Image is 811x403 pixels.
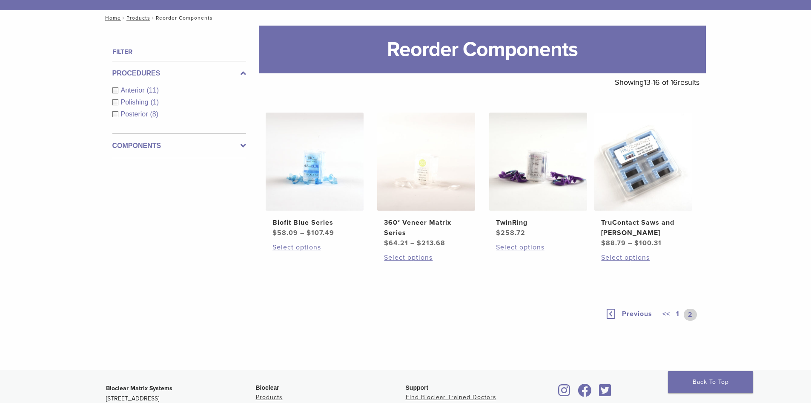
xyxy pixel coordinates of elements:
[150,16,156,20] span: /
[634,239,662,247] bdi: 100.31
[150,110,159,118] span: (8)
[384,252,468,263] a: Select options for “360° Veneer Matrix Series”
[256,394,283,401] a: Products
[112,141,246,151] label: Components
[307,229,311,237] span: $
[489,113,588,238] a: TwinRingTwinRing $258.72
[377,113,475,211] img: 360° Veneer Matrix Series
[601,239,626,247] bdi: 88.79
[126,15,150,21] a: Products
[272,229,298,237] bdi: 58.09
[150,99,159,106] span: (1)
[496,242,580,252] a: Select options for “TwinRing”
[300,229,304,237] span: –
[644,78,678,87] span: 13-16 of 16
[594,113,693,248] a: TruContact Saws and SandersTruContact Saws and [PERSON_NAME]
[384,217,468,238] h2: 360° Veneer Matrix Series
[272,229,277,237] span: $
[121,87,147,94] span: Anterior
[684,309,697,321] a: 2
[410,239,415,247] span: –
[622,310,652,318] span: Previous
[256,384,279,391] span: Bioclear
[634,239,639,247] span: $
[265,113,364,238] a: Biofit Blue SeriesBiofit Blue Series
[496,217,580,228] h2: TwinRing
[674,309,681,321] a: 1
[628,239,632,247] span: –
[417,239,421,247] span: $
[668,371,753,393] a: Back To Top
[601,239,606,247] span: $
[496,229,501,237] span: $
[99,10,712,26] nav: Reorder Components
[384,239,389,247] span: $
[106,385,172,392] strong: Bioclear Matrix Systems
[661,309,672,321] a: <<
[307,229,334,237] bdi: 107.49
[596,389,614,397] a: Bioclear
[272,242,357,252] a: Select options for “Biofit Blue Series”
[266,113,364,211] img: Biofit Blue Series
[112,47,246,57] h4: Filter
[601,252,685,263] a: Select options for “TruContact Saws and Sanders”
[489,113,587,211] img: TwinRing
[272,217,357,228] h2: Biofit Blue Series
[417,239,445,247] bdi: 213.68
[556,389,573,397] a: Bioclear
[147,87,159,94] span: (11)
[594,113,692,211] img: TruContact Saws and Sanders
[496,229,525,237] bdi: 258.72
[406,384,429,391] span: Support
[575,389,595,397] a: Bioclear
[406,394,496,401] a: Find Bioclear Trained Doctors
[601,217,685,238] h2: TruContact Saws and [PERSON_NAME]
[384,239,408,247] bdi: 64.21
[377,113,476,248] a: 360° Veneer Matrix Series360° Veneer Matrix Series
[103,15,121,21] a: Home
[121,99,151,106] span: Polishing
[121,16,126,20] span: /
[112,68,246,78] label: Procedures
[615,73,699,91] p: Showing results
[121,110,150,118] span: Posterior
[259,26,706,73] h1: Reorder Components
